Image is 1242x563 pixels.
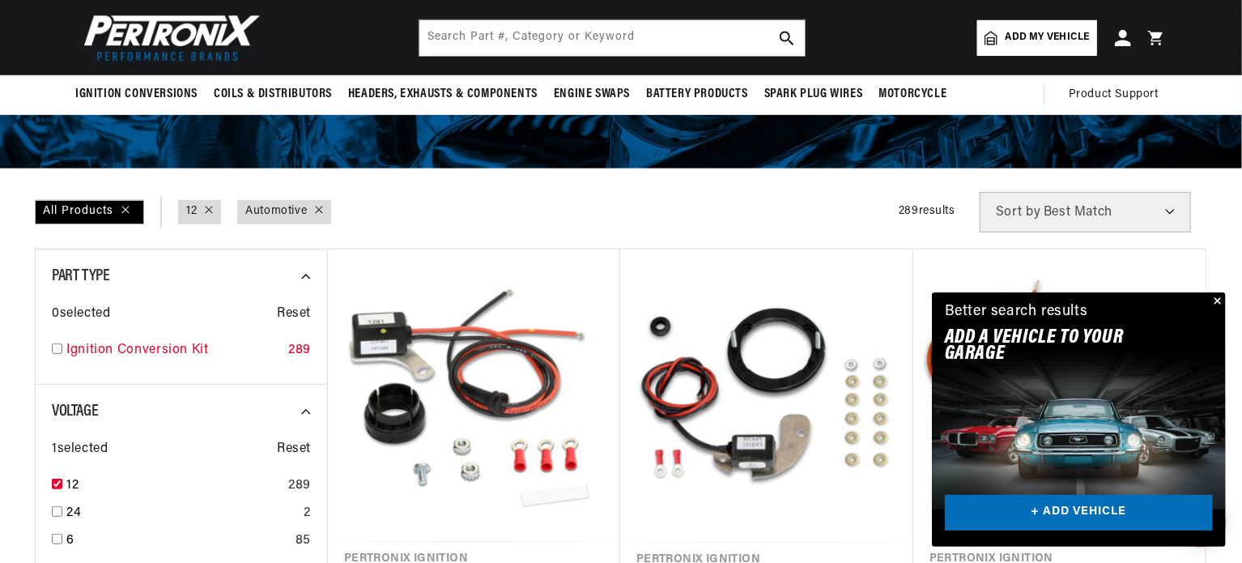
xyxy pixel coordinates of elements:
div: Better search results [945,301,1088,324]
summary: Ignition Conversions [75,75,206,113]
span: Part Type [52,268,109,284]
a: Ignition Conversion Kit [66,340,282,361]
span: Engine Swaps [554,86,630,103]
span: Sort by [996,206,1040,219]
span: Headers, Exhausts & Components [348,86,538,103]
img: Pertronix [75,10,262,66]
summary: Battery Products [638,75,756,113]
a: Add my vehicle [977,20,1097,56]
span: Reset [277,304,311,325]
div: 2 [304,503,311,524]
a: 12 [186,203,197,220]
span: 289 results [899,205,955,217]
a: + ADD VEHICLE [945,495,1213,531]
span: Coils & Distributors [214,86,332,103]
span: Ignition Conversions [75,86,198,103]
button: search button [769,20,805,56]
a: Automotive [245,203,307,220]
div: 289 [288,340,311,361]
span: Reset [277,439,311,460]
a: 12 [66,476,282,497]
div: All Products [35,200,144,224]
span: 1 selected [52,439,108,460]
span: Product Support [1069,86,1159,104]
summary: Coils & Distributors [206,75,340,113]
summary: Motorcycle [870,75,955,113]
span: Motorcycle [878,86,946,103]
a: 24 [66,503,297,524]
summary: Spark Plug Wires [756,75,871,113]
button: Close [1206,292,1226,312]
input: Search Part #, Category or Keyword [419,20,805,56]
span: Add my vehicle [1006,30,1090,45]
span: Spark Plug Wires [764,86,863,103]
summary: Engine Swaps [546,75,638,113]
span: Voltage [52,403,98,420]
h2: Add A VEHICLE to your garage [945,330,1172,363]
a: 6 [66,531,289,552]
span: Battery Products [646,86,748,103]
select: Sort by [980,192,1191,232]
summary: Product Support [1069,75,1167,114]
summary: Headers, Exhausts & Components [340,75,546,113]
span: 0 selected [52,304,110,325]
div: 289 [288,476,311,497]
div: 85 [296,531,311,552]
